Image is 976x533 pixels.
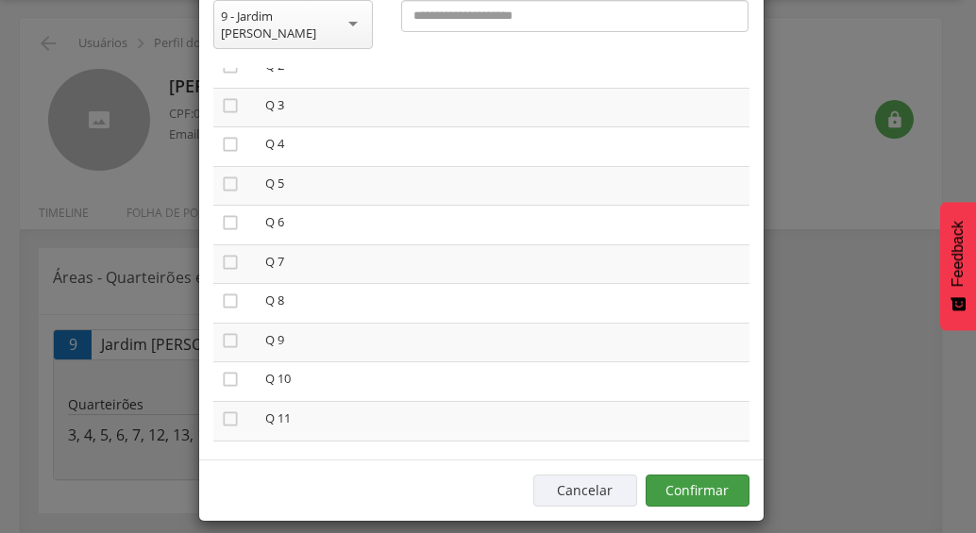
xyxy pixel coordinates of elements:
i:  [221,409,240,428]
i:  [221,213,240,232]
i:  [221,175,240,193]
td: Q 3 [258,88,749,127]
i:  [221,96,240,115]
td: Q 12 [258,441,749,480]
td: Q 6 [258,206,749,245]
td: Q 10 [258,362,749,402]
i:  [221,370,240,389]
td: Q 8 [258,284,749,324]
button: Cancelar [533,475,637,507]
td: Q 9 [258,323,749,362]
td: Q 11 [258,402,749,441]
span: Feedback [950,221,967,287]
td: Q 2 [258,48,749,88]
button: Feedback - Mostrar pesquisa [940,202,976,330]
i:  [221,331,240,350]
i:  [221,135,240,154]
i:  [221,253,240,272]
td: Q 4 [258,127,749,167]
div: 9 - Jardim [PERSON_NAME] [221,8,365,42]
button: Confirmar [646,475,749,507]
td: Q 7 [258,244,749,284]
i:  [221,291,240,310]
td: Q 5 [258,166,749,206]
